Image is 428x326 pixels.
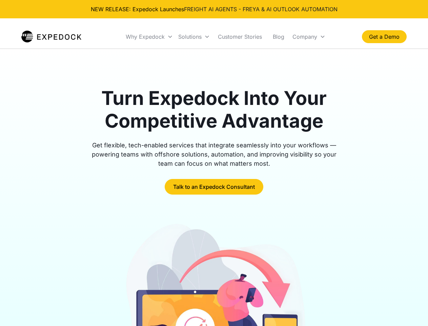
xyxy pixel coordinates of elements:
[362,30,407,43] a: Get a Demo
[123,25,176,48] div: Why Expedock
[93,18,152,51] div: Why Expedock
[394,293,428,326] iframe: Chat Widget
[21,30,81,43] img: Expedock Logo
[178,33,202,40] div: Solutions
[267,25,290,48] a: Blog
[206,18,255,51] div: Integrations
[176,25,212,48] div: Solutions
[261,18,305,51] a: Customer Stories
[126,33,165,40] div: Why Expedock
[335,18,380,51] div: Company
[21,30,81,43] a: home
[157,18,200,51] div: Solutions
[212,25,267,48] a: Customer Stories
[84,87,344,132] h1: Turn Expedock Into Your Competitive Advantage
[184,6,338,13] a: FREIGHT AI AGENTS - FREYA & AI OUTLOOK AUTOMATION
[290,25,328,48] div: Company
[5,5,423,13] div: NEW RELEASE: Expedock Launches
[292,33,317,40] div: Company
[165,179,263,195] a: Talk to an Expedock Consultant
[310,18,330,51] a: Blog
[84,141,344,168] div: Get flexible, tech-enabled services that integrate seamlessly into your workflows — powering team...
